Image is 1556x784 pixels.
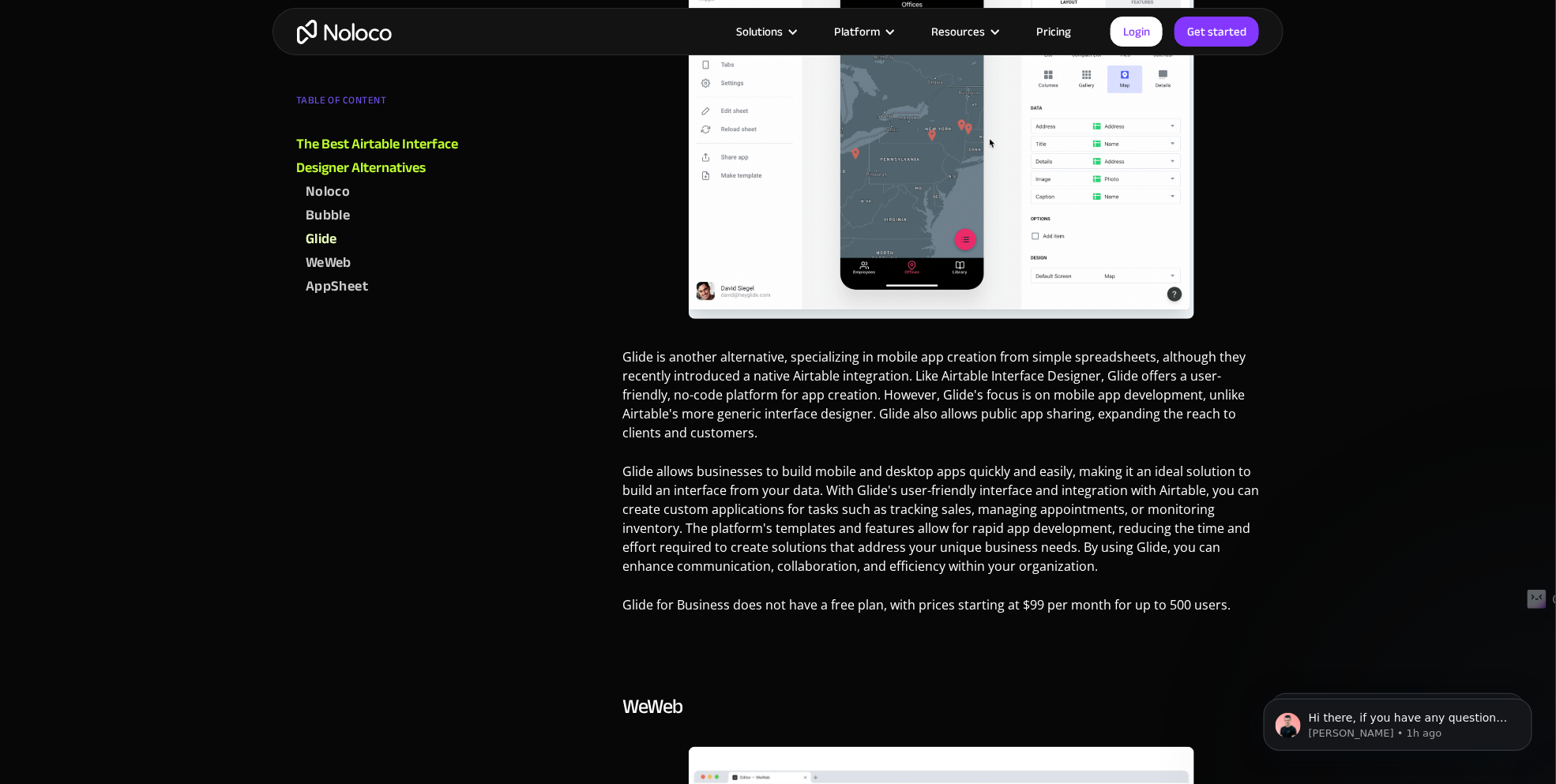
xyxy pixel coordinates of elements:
div: Platform [834,21,880,42]
a: WeWeb [622,687,683,726]
div: Solutions [736,21,783,42]
iframe: Intercom notifications message [1240,666,1556,776]
a: Login [1111,17,1163,47]
p: ‍ [622,634,1260,665]
div: TABLE OF CONTENT [296,88,487,120]
div: Resources [931,21,985,42]
a: Get started [1175,17,1259,47]
a: Glide [306,227,487,251]
div: WeWeb [306,251,351,275]
div: Solutions [716,21,814,42]
div: Platform [814,21,911,42]
a: Bubble [306,204,487,227]
div: Glide [306,227,337,251]
a: The Best Airtable Interface Designer Alternatives [296,133,487,180]
p: Glide allows businesses to build mobile and desktop apps quickly and easily, making it an ideal s... [622,462,1260,587]
div: Resources [911,21,1017,42]
div: AppSheet [306,275,368,298]
p: Glide is another alternative, specializing in mobile app creation from simple spreadsheets, altho... [622,347,1260,454]
a: home [297,20,392,44]
a: AppSheet [306,275,487,298]
a: Noloco‍ [306,180,487,204]
a: WeWeb [306,251,487,275]
div: Noloco‍ [306,180,350,204]
p: Glide for Business does not have a free plan, with prices starting at $99 per month for up to 500... [622,595,1260,626]
div: Bubble [306,204,350,227]
a: Pricing [1017,21,1091,42]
